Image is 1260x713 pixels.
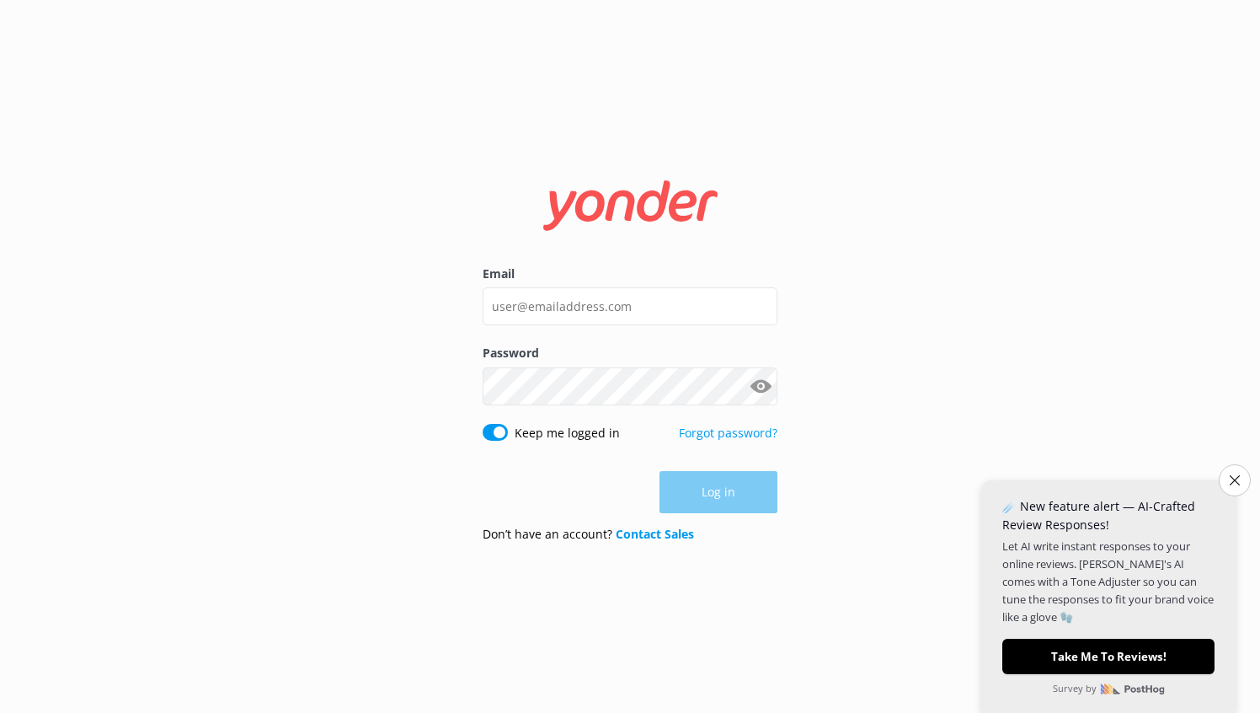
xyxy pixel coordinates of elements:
a: Contact Sales [616,526,694,542]
label: Password [483,344,777,362]
label: Keep me logged in [515,424,620,442]
a: Forgot password? [679,425,777,441]
input: user@emailaddress.com [483,287,777,325]
label: Email [483,265,777,283]
button: Show password [744,369,777,403]
p: Don’t have an account? [483,525,694,544]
